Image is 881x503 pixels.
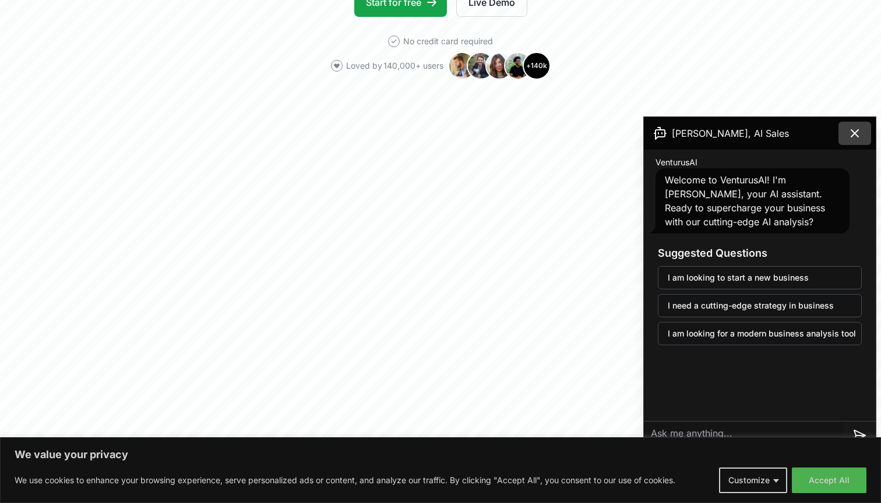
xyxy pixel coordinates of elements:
span: Welcome to VenturusAI! I'm [PERSON_NAME], your AI assistant. Ready to supercharge your business w... [665,174,825,228]
span: VenturusAI [656,157,697,168]
p: We value your privacy [15,448,866,462]
button: I am looking for a modern business analysis tool [658,322,862,345]
span: [PERSON_NAME], AI Sales [672,126,789,140]
button: I am looking to start a new business [658,266,862,289]
img: Avatar 4 [504,52,532,80]
img: Avatar 1 [448,52,476,80]
img: Avatar 2 [467,52,495,80]
h3: Suggested Questions [658,245,862,261]
button: I need a cutting-edge strategy in business [658,294,862,317]
p: We use cookies to enhance your browsing experience, serve personalized ads or content, and analyz... [15,473,675,487]
img: Avatar 3 [485,52,513,80]
button: Accept All [792,467,866,493]
button: Customize [719,467,787,493]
